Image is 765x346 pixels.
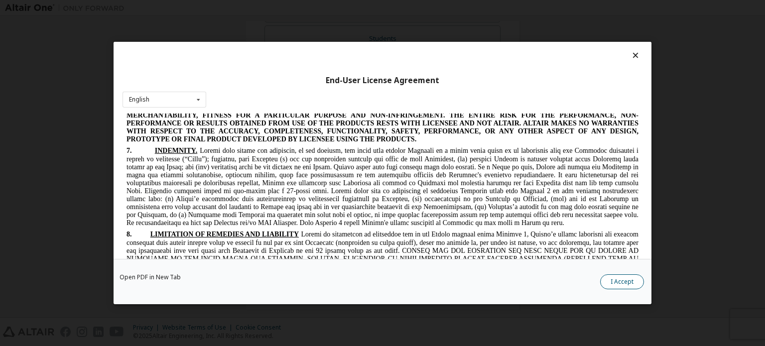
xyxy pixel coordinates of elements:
[32,33,75,41] span: INDEMNITY.
[129,97,149,103] div: English
[123,76,642,86] div: End-User License Agreement
[4,33,32,41] span: 7.
[4,33,516,113] span: Loremi dolo sitame con adipiscin, el sed doeiusm, tem incid utla etdolor Magnaali en a minim veni...
[600,274,644,289] button: I Accept
[4,117,28,124] span: 8.
[4,117,516,229] span: Loremi do sitametcon ad elitseddoe tem in utl Etdolo magnaal enima Minimve 1, Quisno’e ullamc lab...
[120,274,181,280] a: Open PDF in New Tab
[28,117,176,124] span: LIMITATION OF REMEDIES AND LIABILITY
